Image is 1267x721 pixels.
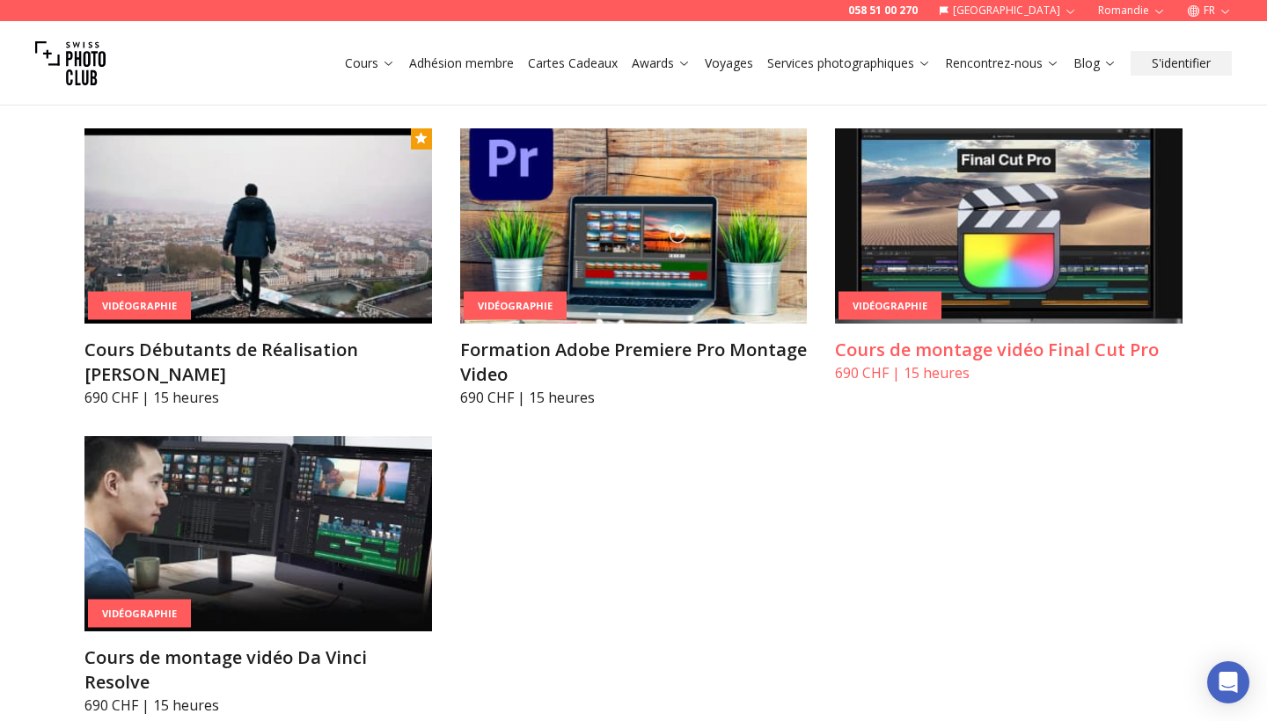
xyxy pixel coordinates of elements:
[338,51,402,76] button: Cours
[835,338,1183,362] h3: Cours de montage vidéo Final Cut Pro
[35,28,106,98] img: Swiss photo club
[460,338,808,387] h3: Formation Adobe Premiere Pro Montage Video
[632,55,691,72] a: Awards
[460,387,808,408] p: 690 CHF | 15 heures
[945,55,1059,72] a: Rencontrez-nous
[84,645,432,695] h3: Cours de montage vidéo Da Vinci Resolve
[84,128,432,408] a: Cours Débutants de Réalisation VidéoVidéographieCours Débutants de Réalisation [PERSON_NAME]690 C...
[835,128,1183,383] a: Cours de montage vidéo Final Cut ProVidéographieCours de montage vidéo Final Cut Pro690 CHF | 15 ...
[84,338,432,387] h3: Cours Débutants de Réalisation [PERSON_NAME]
[767,55,931,72] a: Services photographiques
[528,55,618,72] a: Cartes Cadeaux
[460,128,808,324] img: Formation Adobe Premiere Pro Montage Video
[460,128,808,408] a: Formation Adobe Premiere Pro Montage VideoVidéographieFormation Adobe Premiere Pro Montage Video6...
[835,128,1183,324] img: Cours de montage vidéo Final Cut Pro
[1073,55,1117,72] a: Blog
[84,436,432,716] a: Cours de montage vidéo Da Vinci ResolveVidéographieCours de montage vidéo Da Vinci Resolve690 CHF...
[625,51,698,76] button: Awards
[402,51,521,76] button: Adhésion membre
[84,387,432,408] p: 690 CHF | 15 heures
[1131,51,1232,76] button: S'identifier
[345,55,395,72] a: Cours
[938,51,1066,76] button: Rencontrez-nous
[409,55,514,72] a: Adhésion membre
[464,291,567,320] div: Vidéographie
[84,436,432,631] img: Cours de montage vidéo Da Vinci Resolve
[705,55,753,72] a: Voyages
[1066,51,1124,76] button: Blog
[521,51,625,76] button: Cartes Cadeaux
[84,128,432,324] img: Cours Débutants de Réalisation Vidéo
[1207,661,1249,703] div: Open Intercom Messenger
[839,291,941,320] div: Vidéographie
[835,362,1183,383] p: 690 CHF | 15 heures
[88,291,191,320] div: Vidéographie
[88,599,191,628] div: Vidéographie
[848,4,918,18] a: 058 51 00 270
[698,51,760,76] button: Voyages
[84,695,432,716] p: 690 CHF | 15 heures
[760,51,938,76] button: Services photographiques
